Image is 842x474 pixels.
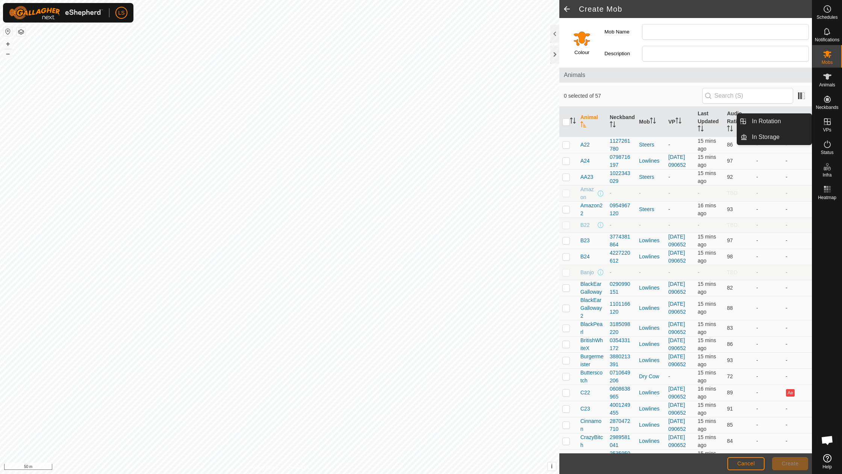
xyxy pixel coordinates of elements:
button: Map Layers [17,27,26,36]
div: 2989581041 [610,433,633,449]
th: VP [665,107,695,137]
img: Gallagher Logo [9,6,103,20]
td: - [783,336,812,352]
div: Lowlines [639,421,662,429]
span: B23 [580,237,590,245]
span: i [551,463,553,469]
span: 28 Aug 2025 at 10:02 pm [698,154,716,168]
app-display-virtual-paddock-transition: - [668,206,670,212]
div: 0290990151 [610,280,633,296]
td: - [753,169,783,185]
td: - [753,385,783,401]
span: 28 Aug 2025 at 10:01 pm [698,281,716,295]
app-display-virtual-paddock-transition: - [668,373,670,379]
span: 91 [727,406,733,412]
button: Ae [786,389,794,397]
span: A22 [580,141,590,149]
span: 93 [727,357,733,363]
span: 86 [727,341,733,347]
td: - [753,401,783,417]
td: - [753,352,783,368]
td: - [753,336,783,352]
span: 28 Aug 2025 at 10:02 pm [698,321,716,335]
td: - [783,449,812,465]
span: 28 Aug 2025 at 10:01 pm [698,138,716,152]
a: Open chat [816,429,839,451]
div: 2870472710 [610,417,633,433]
span: 28 Aug 2025 at 10:01 pm [698,402,716,416]
span: 28 Aug 2025 at 10:01 pm [698,170,716,184]
span: A24 [580,157,590,165]
td: - [753,249,783,265]
td: - [753,232,783,249]
th: Audio Ratio (%) [724,107,753,137]
p-sorticon: Activate to sort [570,119,576,125]
div: Lowlines [639,237,662,245]
div: 3880213391 [610,353,633,368]
span: Status [821,150,833,155]
span: C23 [580,405,590,413]
span: B22 [580,221,590,229]
div: 4001249455 [610,401,633,417]
div: 1022343029 [610,169,633,185]
span: 97 [727,158,733,164]
span: 28 Aug 2025 at 10:01 pm [698,418,716,432]
span: 93 [727,206,733,212]
div: Lowlines [639,389,662,397]
div: - [639,269,662,276]
th: Last Updated [695,107,724,137]
td: - [753,217,783,232]
a: [DATE] 090652 [668,301,686,315]
div: - [610,221,633,229]
span: Infra [822,173,831,177]
span: Animals [819,83,835,87]
span: TBD [727,269,738,275]
a: [DATE] 090652 [668,386,686,400]
div: 0710649206 [610,369,633,385]
th: Alerts [783,107,812,137]
div: Lowlines [639,324,662,332]
li: In Rotation [737,114,812,129]
span: 28 Aug 2025 at 10:01 pm [698,353,716,367]
div: - [639,189,662,197]
span: 28 Aug 2025 at 10:01 pm [698,234,716,248]
span: Mobs [822,60,833,65]
td: - [753,280,783,296]
span: 82 [727,285,733,291]
div: Steers [639,205,662,213]
div: Lowlines [639,253,662,261]
div: Lowlines [639,304,662,312]
span: 28 Aug 2025 at 10:01 pm [698,301,716,315]
a: [DATE] 090652 [668,281,686,295]
td: - [753,368,783,385]
td: - [783,265,812,280]
div: - [610,269,633,276]
button: i [548,462,556,471]
span: - [698,222,700,228]
span: Amazon22 [580,202,604,217]
span: Animals [564,71,807,80]
button: Reset Map [3,27,12,36]
th: Neckband [607,107,636,137]
td: - [783,169,812,185]
span: 28 Aug 2025 at 10:01 pm [698,250,716,264]
span: Amazon [580,186,596,201]
td: - [753,185,783,201]
app-display-virtual-paddock-transition: - [668,142,670,148]
a: [DATE] 090652 [668,353,686,367]
span: Notifications [815,38,839,42]
span: BlackPearl [580,320,604,336]
span: TBD [727,222,738,228]
span: 97 [727,237,733,243]
td: - [783,401,812,417]
span: 0 selected of 57 [564,92,702,100]
div: Dry Cow [639,373,662,380]
span: - [698,190,700,196]
span: Heatmap [818,195,836,200]
app-display-virtual-paddock-transition: - [668,269,670,275]
td: - [753,296,783,320]
a: [DATE] 090652 [668,321,686,335]
td: - [783,201,812,217]
a: Privacy Policy [250,464,278,471]
span: 28 Aug 2025 at 10:02 pm [698,450,716,464]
